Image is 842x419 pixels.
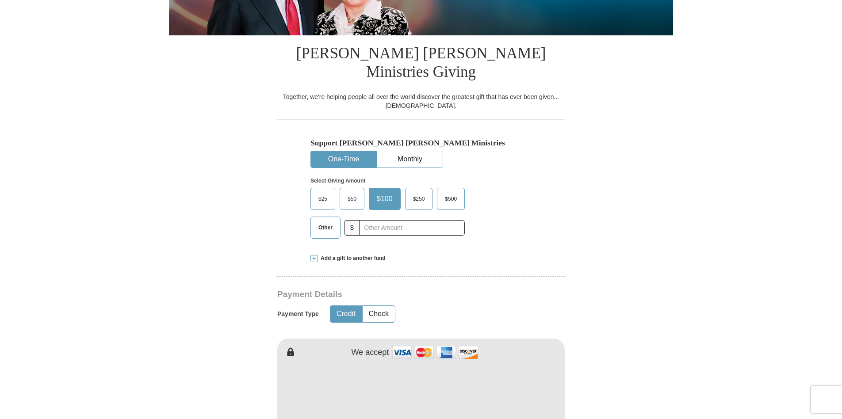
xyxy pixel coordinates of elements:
[409,192,429,206] span: $250
[330,306,362,322] button: Credit
[311,151,376,168] button: One-Time
[314,221,337,234] span: Other
[363,306,395,322] button: Check
[352,348,389,358] h4: We accept
[377,151,443,168] button: Monthly
[440,192,461,206] span: $500
[359,220,465,236] input: Other Amount
[343,192,361,206] span: $50
[277,289,503,300] h3: Payment Details
[344,220,360,236] span: $
[310,138,532,148] h5: Support [PERSON_NAME] [PERSON_NAME] Ministries
[318,255,386,262] span: Add a gift to another fund
[314,192,332,206] span: $25
[277,310,319,318] h5: Payment Type
[391,343,479,362] img: credit cards accepted
[277,92,565,110] div: Together, we're helping people all over the world discover the greatest gift that has ever been g...
[310,178,365,184] strong: Select Giving Amount
[277,35,565,92] h1: [PERSON_NAME] [PERSON_NAME] Ministries Giving
[372,192,397,206] span: $100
